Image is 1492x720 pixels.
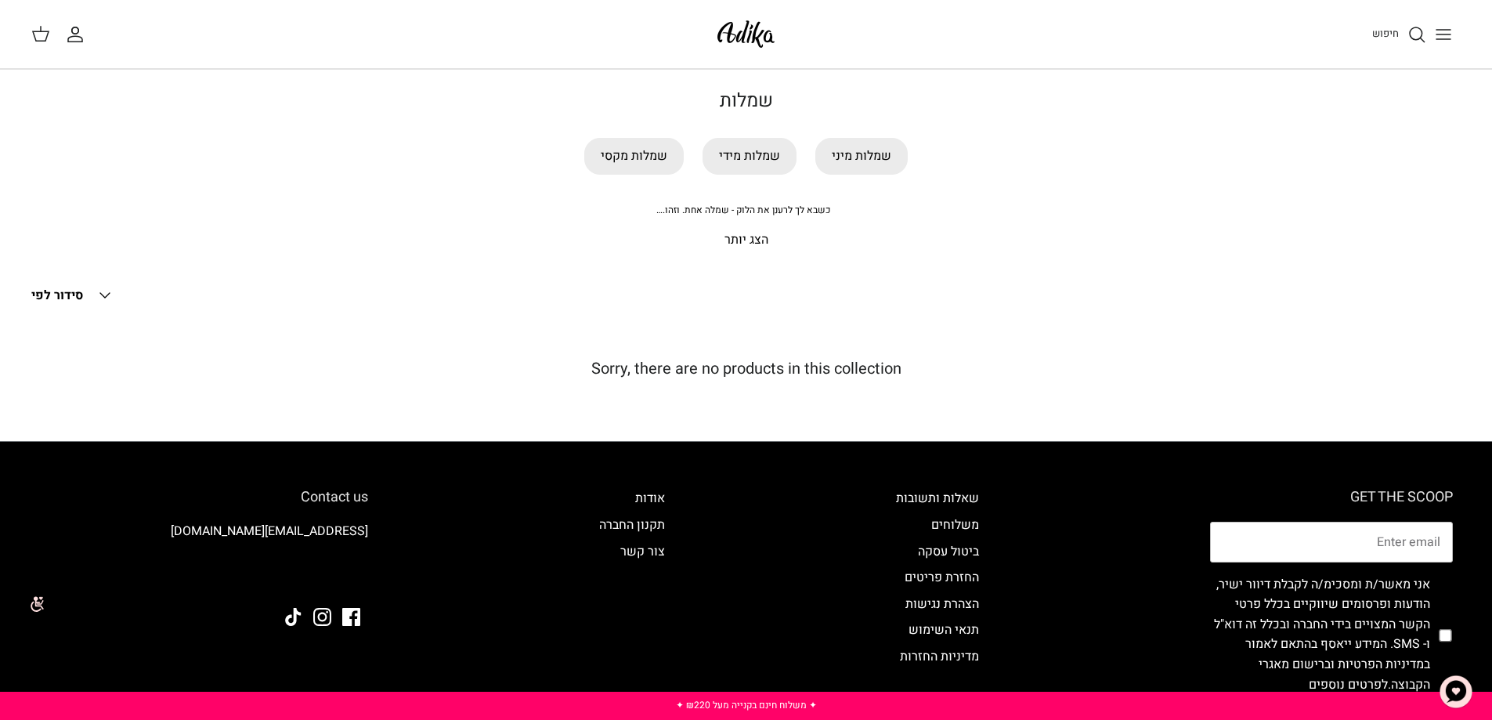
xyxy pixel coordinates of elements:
[342,608,360,626] a: Facebook
[620,542,665,561] a: צור קשר
[1210,575,1430,696] label: אני מאשר/ת ומסכימ/ה לקבלת דיוור ישיר, הודעות ופרסומים שיווקיים בכלל פרטי הקשר המצויים בידי החברה ...
[198,90,1295,113] h1: שמלות
[909,621,979,639] a: תנאי השימוש
[1372,25,1426,44] a: חיפוש
[1210,489,1453,506] h6: GET THE SCOOP
[815,138,908,175] a: שמלות מיני
[1210,522,1453,563] input: Email
[325,566,368,586] img: Adika IL
[313,608,331,626] a: Instagram
[905,568,979,587] a: החזרת פריטים
[905,595,979,613] a: הצהרת נגישות
[635,489,665,508] a: אודות
[31,278,114,313] button: סידור לפי
[1432,668,1479,715] button: צ'אט
[896,489,979,508] a: שאלות ותשובות
[12,582,55,625] img: accessibility_icon02.svg
[1309,675,1388,694] a: לפרטים נוספים
[31,360,1461,378] h5: Sorry, there are no products in this collection
[703,138,797,175] a: שמלות מידי
[656,203,830,217] span: כשבא לך לרענן את הלוק - שמלה אחת. וזהו.
[1372,26,1399,41] span: חיפוש
[31,286,83,305] span: סידור לפי
[66,25,91,44] a: החשבון שלי
[198,230,1295,251] p: הצג יותר
[284,608,302,626] a: Tiktok
[676,698,817,712] a: ✦ משלוח חינם בקנייה מעל ₪220 ✦
[599,516,665,534] a: תקנון החברה
[931,516,979,534] a: משלוחים
[918,542,979,561] a: ביטול עסקה
[900,647,979,666] a: מדיניות החזרות
[584,138,684,175] a: שמלות מקסי
[1426,17,1461,52] button: Toggle menu
[171,522,368,541] a: [EMAIL_ADDRESS][DOMAIN_NAME]
[713,16,779,52] img: Adika IL
[39,489,368,506] h6: Contact us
